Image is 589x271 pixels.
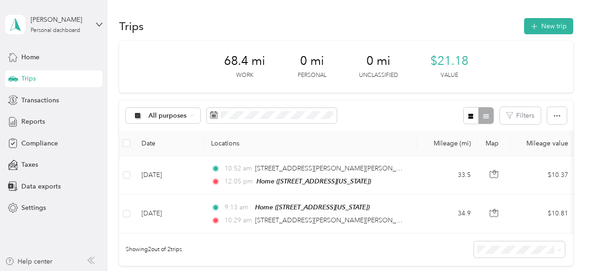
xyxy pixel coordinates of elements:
span: Trips [21,74,36,83]
td: [DATE] [134,156,204,195]
td: 33.5 [417,156,478,195]
span: 0 mi [300,54,324,69]
span: Data exports [21,182,61,191]
p: Personal [298,71,327,80]
span: 10:29 am [224,215,251,226]
iframe: Everlance-gr Chat Button Frame [537,219,589,271]
span: Compliance [21,139,58,148]
span: $21.18 [430,54,468,69]
span: Settings [21,203,46,213]
span: 9:13 am [224,202,251,213]
th: Locations [204,131,417,156]
td: $10.37 [511,156,576,195]
td: 34.9 [417,195,478,233]
span: Reports [21,117,45,126]
button: Help center [5,257,52,266]
span: Home [21,52,39,62]
span: Showing 2 out of 2 trips [119,246,182,254]
td: [DATE] [134,195,204,233]
span: 10:52 am [224,164,251,174]
button: New trip [524,18,573,34]
p: Work [236,71,253,80]
div: Personal dashboard [31,28,80,33]
span: [STREET_ADDRESS][PERSON_NAME][PERSON_NAME] [255,164,417,172]
th: Mileage value [511,131,576,156]
td: $10.81 [511,195,576,233]
span: Taxes [21,160,38,170]
th: Map [478,131,511,156]
button: Filters [500,107,541,124]
span: [STREET_ADDRESS][PERSON_NAME][PERSON_NAME] [255,216,417,224]
p: Value [441,71,458,80]
h1: Trips [119,21,144,31]
span: Home ([STREET_ADDRESS][US_STATE]) [256,177,371,185]
th: Date [134,131,204,156]
div: [PERSON_NAME] [31,15,89,25]
span: All purposes [148,113,187,119]
span: Transactions [21,95,59,105]
span: Home ([STREET_ADDRESS][US_STATE]) [255,203,370,211]
p: Unclassified [359,71,398,80]
span: 0 mi [366,54,391,69]
span: 12:05 pm [224,176,253,187]
th: Mileage (mi) [417,131,478,156]
span: 68.4 mi [224,54,265,69]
